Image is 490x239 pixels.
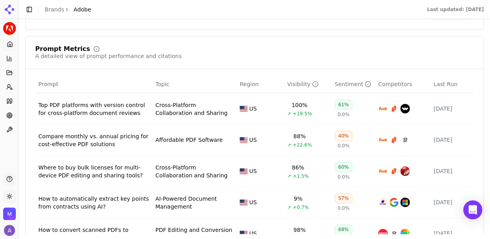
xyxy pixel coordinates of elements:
[249,198,257,206] span: US
[287,173,291,179] span: ↗
[375,75,430,93] th: Competitors
[427,6,484,13] div: Last updated: [DATE]
[35,46,90,52] div: Prompt Metrics
[400,198,410,207] img: microsoft
[293,204,309,211] span: +0.7%
[284,75,331,93] th: brandMentionRate
[335,193,352,203] div: 57%
[3,22,16,35] img: Adobe
[389,166,399,176] img: nitro
[74,6,91,13] span: Adobe
[378,104,388,113] img: foxit
[3,207,16,220] button: Open organization switcher
[293,142,312,148] span: +22.6%
[155,101,233,117] a: Cross-Platform Collaboration and Sharing
[240,231,248,237] img: US flag
[240,80,259,88] span: Region
[389,135,399,145] img: nitro
[152,75,236,93] th: Topic
[45,6,64,13] a: Brands
[389,198,399,207] img: google
[335,100,352,110] div: 61%
[240,137,248,143] img: US flag
[240,168,248,174] img: US flag
[249,167,257,175] span: US
[155,136,223,144] a: Affordable PDF Software
[400,166,410,176] img: pdf-xchange
[155,195,233,211] a: AI-Powered Document Management
[335,162,352,172] div: 60%
[35,75,152,93] th: Prompt
[389,104,399,113] img: nitro
[433,136,471,144] div: [DATE]
[287,111,291,117] span: ↗
[337,143,350,149] span: 0.0%
[38,164,149,179] a: Where to buy bulk licenses for multi-device PDF editing and sharing tools?
[293,226,306,234] div: 98%
[378,198,388,207] img: docusign
[400,229,410,238] img: smallpdf
[45,6,91,13] nav: breadcrumb
[38,132,149,148] a: Compare monthly vs. annual pricing for cost-effective PDF solutions
[433,105,471,113] div: [DATE]
[389,229,399,238] img: xodo
[430,75,474,93] th: Last Run
[249,105,257,113] span: US
[337,174,350,180] span: 0.0%
[293,132,306,140] div: 88%
[155,80,169,88] span: Topic
[287,142,291,148] span: ↗
[4,225,15,236] img: Ashton Dunn
[293,111,312,117] span: +19.5%
[249,230,257,237] span: US
[249,136,257,144] span: US
[378,229,388,238] img: abbyy
[378,80,412,88] span: Competitors
[378,135,388,145] img: foxit
[38,101,149,117] a: Top PDF platforms with version control for cross-platform document reviews
[236,75,284,93] th: Region
[335,224,352,235] div: 68%
[378,166,388,176] img: foxit
[240,199,248,205] img: US flag
[287,204,291,211] span: ↗
[433,230,471,237] div: [DATE]
[240,106,248,112] img: US flag
[433,80,457,88] span: Last Run
[433,198,471,206] div: [DATE]
[433,167,471,175] div: [DATE]
[293,195,302,203] div: 9%
[293,173,309,179] span: +1.5%
[4,225,15,236] button: Open user button
[291,101,307,109] div: 100%
[337,205,350,211] span: 0.0%
[400,135,410,145] img: pdfelement
[292,164,304,171] div: 86%
[335,80,371,88] div: Sentiment
[35,52,182,60] div: A detailed view of prompt performance and citations
[155,164,233,179] a: Cross-Platform Collaboration and Sharing
[38,80,58,88] span: Prompt
[337,111,350,118] span: 0.0%
[38,195,149,211] a: How to automatically extract key points from contracts using AI?
[335,131,352,141] div: 40%
[463,200,482,219] div: Open Intercom Messenger
[287,80,318,88] div: Visibility
[400,104,410,113] img: wondershare
[3,207,16,220] img: M2E
[331,75,375,93] th: sentiment
[3,22,16,35] button: Current brand: Adobe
